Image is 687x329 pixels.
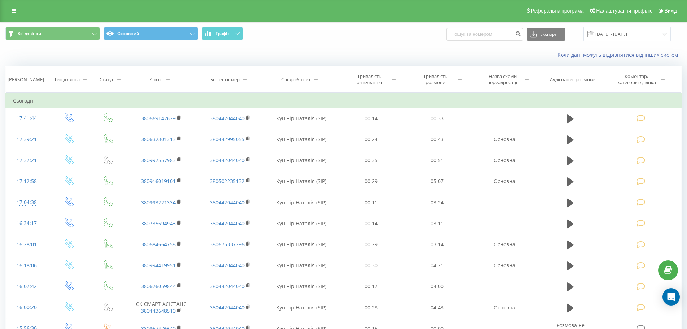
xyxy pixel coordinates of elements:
a: 380442044040 [210,157,245,164]
div: Співробітник [281,77,311,83]
div: 17:41:44 [13,111,41,125]
div: 16:07:42 [13,280,41,294]
td: 00:14 [338,213,404,234]
td: 03:24 [404,192,470,213]
div: 17:04:38 [13,195,41,209]
td: Кушнір Наталія (SIP) [264,192,338,213]
div: Аудіозапис розмови [550,77,595,83]
a: 380684664758 [141,241,176,248]
td: 04:43 [404,297,470,318]
a: 380675337296 [210,241,245,248]
div: Open Intercom Messenger [662,288,680,306]
a: 380442044040 [210,220,245,227]
div: Бізнес номер [210,77,240,83]
a: 380997557983 [141,157,176,164]
td: 04:00 [404,276,470,297]
button: Основний [104,27,198,40]
span: Реферальна програма [531,8,584,14]
td: Кушнір Наталія (SIP) [264,213,338,234]
a: 380669142629 [141,115,176,122]
a: 380442044040 [210,262,245,269]
td: 00:24 [338,129,404,150]
td: Кушнір Наталія (SIP) [264,171,338,192]
td: 00:35 [338,150,404,171]
div: Тип дзвінка [54,77,80,83]
input: Пошук за номером [446,28,523,41]
div: Назва схеми переадресації [483,73,522,86]
td: 00:17 [338,276,404,297]
td: 03:11 [404,213,470,234]
td: 05:07 [404,171,470,192]
div: 16:00:20 [13,300,41,315]
a: 380502235132 [210,178,245,185]
td: 00:29 [338,234,404,255]
div: 16:28:01 [13,238,41,252]
td: Основна [470,234,538,255]
td: 00:33 [404,108,470,129]
div: Тривалість очікування [350,73,389,86]
a: 380442995055 [210,136,245,143]
button: Експорт [527,28,565,41]
td: Основна [470,171,538,192]
div: 17:39:21 [13,133,41,147]
button: Всі дзвінки [5,27,100,40]
td: Основна [470,297,538,318]
td: Кушнір Наталія (SIP) [264,276,338,297]
td: Кушнір Наталія (SIP) [264,234,338,255]
td: Кушнір Наталія (SIP) [264,129,338,150]
span: Графік [216,31,230,36]
td: 03:14 [404,234,470,255]
a: Коли дані можуть відрізнятися вiд інших систем [558,51,682,58]
div: 17:12:58 [13,174,41,189]
td: СК СМАРТ АСІСТАНС [127,297,195,318]
div: Статус [100,77,114,83]
a: 380442044040 [210,304,245,311]
td: Кушнір Наталія (SIP) [264,255,338,276]
div: [PERSON_NAME] [8,77,44,83]
td: 00:11 [338,192,404,213]
a: 380916019101 [141,178,176,185]
a: 380676059844 [141,283,176,290]
td: 04:21 [404,255,470,276]
a: 380993221334 [141,199,176,206]
td: Основна [470,129,538,150]
span: Всі дзвінки [17,31,41,36]
td: Кушнір Наталія (SIP) [264,297,338,318]
a: 380442044040 [210,115,245,122]
a: 380442044040 [210,283,245,290]
span: Налаштування профілю [596,8,652,14]
button: Графік [202,27,243,40]
div: 17:37:21 [13,153,41,168]
td: 00:14 [338,108,404,129]
td: Кушнір Наталія (SIP) [264,150,338,171]
td: 00:30 [338,255,404,276]
a: 380735694943 [141,220,176,227]
a: 380442044040 [210,199,245,206]
td: Основна [470,255,538,276]
div: 16:18:06 [13,259,41,273]
a: 380632301313 [141,136,176,143]
td: 00:51 [404,150,470,171]
div: Коментар/категорія дзвінка [616,73,658,86]
a: 380443648510 [141,307,176,314]
div: 16:34:17 [13,216,41,230]
div: Тривалість розмови [416,73,455,86]
span: Вихід [665,8,677,14]
div: Клієнт [149,77,163,83]
td: 00:28 [338,297,404,318]
td: 00:43 [404,129,470,150]
td: Основна [470,150,538,171]
a: 380994419951 [141,262,176,269]
td: Кушнір Наталія (SIP) [264,108,338,129]
td: Сьогодні [6,94,682,108]
td: 00:29 [338,171,404,192]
